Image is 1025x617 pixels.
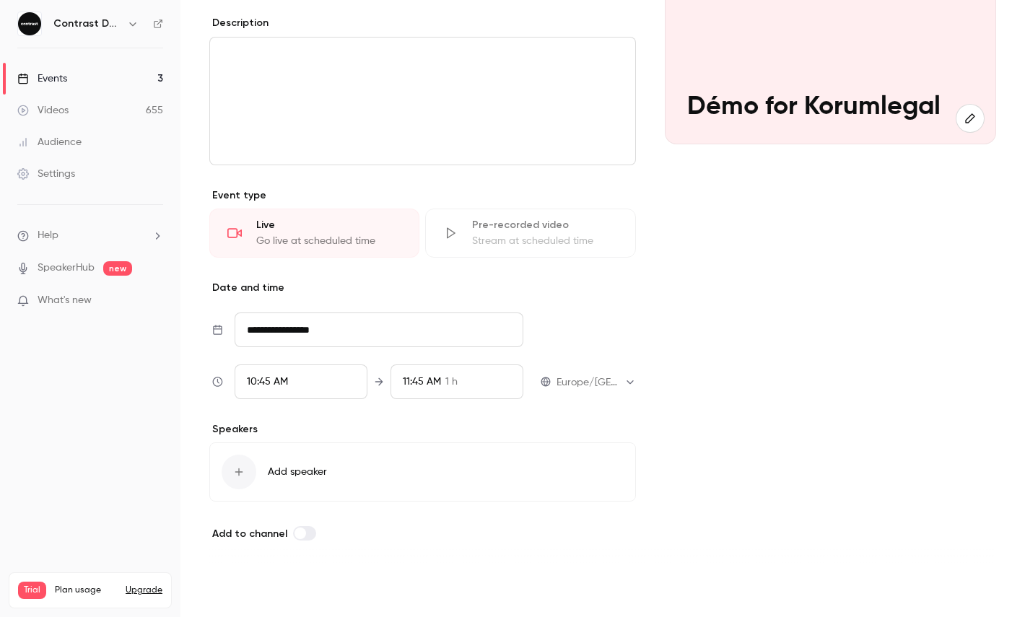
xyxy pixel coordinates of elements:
span: 10:45 AM [247,377,288,387]
span: Trial [18,582,46,599]
div: To [391,364,523,399]
span: 1 h [445,375,458,390]
div: Settings [17,167,75,181]
div: Events [17,71,67,86]
div: Live [256,218,401,232]
span: Add speaker [268,465,327,479]
p: / ∞ [134,599,162,612]
li: help-dropdown-opener [17,228,163,243]
p: Date and time [209,281,636,295]
span: What's new [38,293,92,308]
span: new [103,261,132,276]
p: Démo for Korumlegal [687,92,974,123]
span: Help [38,228,58,243]
p: Speakers [209,422,636,437]
div: Audience [17,135,82,149]
div: Videos [17,103,69,118]
p: Videos [18,599,45,612]
span: 838 [134,601,149,610]
div: Pre-recorded videoStream at scheduled time [425,209,635,258]
div: From [235,364,367,399]
div: Pre-recorded video [472,218,617,232]
img: Contrast Demos [18,12,41,35]
div: Stream at scheduled time [472,234,617,248]
span: Add to channel [212,528,287,540]
a: SpeakerHub [38,261,95,276]
div: Go live at scheduled time [256,234,401,248]
span: 11:45 AM [403,377,441,387]
label: Description [209,16,269,30]
div: LiveGo live at scheduled time [209,209,419,258]
input: Tue, Feb 17, 2026 [235,312,523,347]
span: Plan usage [55,585,117,596]
button: Upgrade [126,585,162,596]
p: Event type [209,188,636,203]
h6: Contrast Demos [53,17,121,31]
div: Europe/[GEOGRAPHIC_DATA] [557,375,636,390]
button: Save [209,577,261,605]
div: editor [210,38,635,165]
section: description [209,37,636,165]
